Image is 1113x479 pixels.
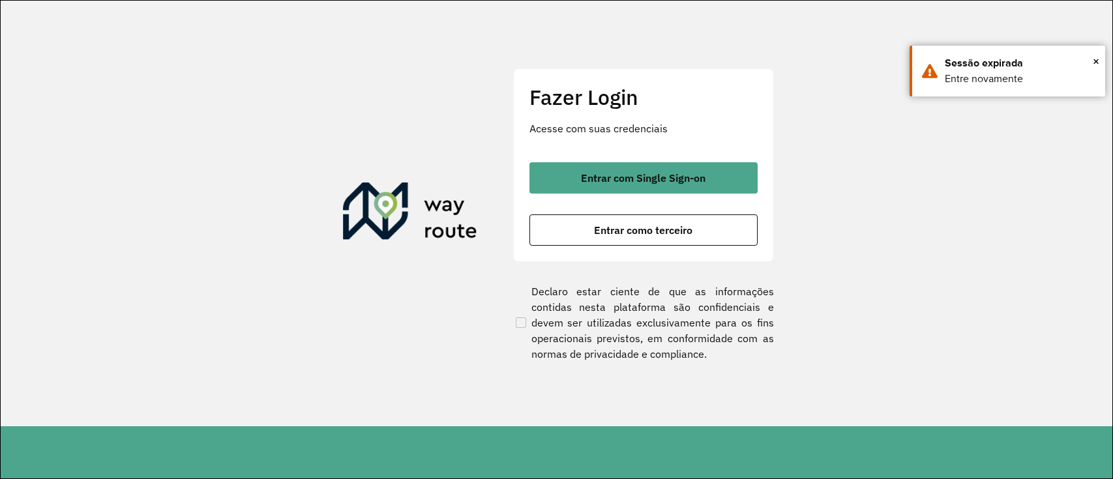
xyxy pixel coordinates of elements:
[529,85,758,109] h2: Fazer Login
[513,283,774,362] label: Declaro estar ciente de que as informações contidas nesta plataforma são confidenciais e devem se...
[945,55,1095,71] div: Sessão expirada
[529,121,758,136] p: Acesse com suas credenciais
[529,214,758,246] button: button
[1093,51,1099,71] span: ×
[343,182,477,245] img: Roteirizador AmbevTech
[945,71,1095,87] div: Entre novamente
[1093,51,1099,71] button: Close
[594,225,692,235] span: Entrar como terceiro
[581,173,705,183] span: Entrar com Single Sign-on
[529,162,758,194] button: button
